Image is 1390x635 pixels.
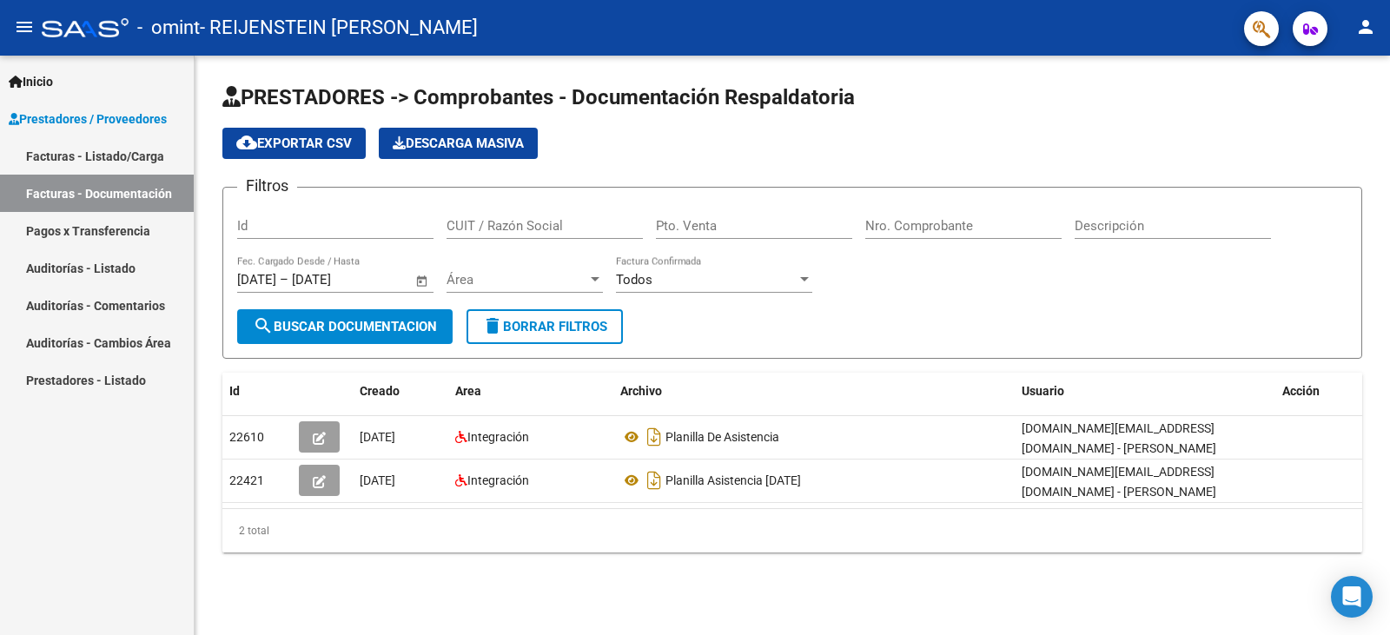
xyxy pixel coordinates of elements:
[229,384,240,398] span: Id
[237,174,297,198] h3: Filtros
[665,473,801,487] span: Planilla Asistencia [DATE]
[222,85,855,109] span: PRESTADORES -> Comprobantes - Documentación Respaldatoria
[616,272,652,288] span: Todos
[360,384,400,398] span: Creado
[222,128,366,159] button: Exportar CSV
[253,315,274,336] mat-icon: search
[353,373,448,410] datatable-header-cell: Creado
[1015,373,1275,410] datatable-header-cell: Usuario
[393,136,524,151] span: Descarga Masiva
[1282,384,1320,398] span: Acción
[665,430,779,444] span: Planilla De Asistencia
[482,319,607,334] span: Borrar Filtros
[360,473,395,487] span: [DATE]
[222,373,292,410] datatable-header-cell: Id
[360,430,395,444] span: [DATE]
[643,466,665,494] i: Descargar documento
[1275,373,1362,410] datatable-header-cell: Acción
[229,430,264,444] span: 22610
[9,72,53,91] span: Inicio
[1331,576,1373,618] div: Open Intercom Messenger
[222,509,1362,552] div: 2 total
[1355,17,1376,37] mat-icon: person
[236,132,257,153] mat-icon: cloud_download
[413,271,433,291] button: Open calendar
[236,136,352,151] span: Exportar CSV
[237,272,276,288] input: Fecha inicio
[292,272,376,288] input: Fecha fin
[448,373,613,410] datatable-header-cell: Area
[455,384,481,398] span: Area
[467,473,529,487] span: Integración
[1022,384,1064,398] span: Usuario
[229,473,264,487] span: 22421
[200,9,478,47] span: - REIJENSTEIN [PERSON_NAME]
[253,319,437,334] span: Buscar Documentacion
[137,9,200,47] span: - omint
[379,128,538,159] button: Descarga Masiva
[379,128,538,159] app-download-masive: Descarga masiva de comprobantes (adjuntos)
[1022,465,1216,499] span: [DOMAIN_NAME][EMAIL_ADDRESS][DOMAIN_NAME] - [PERSON_NAME]
[467,309,623,344] button: Borrar Filtros
[467,430,529,444] span: Integración
[643,423,665,451] i: Descargar documento
[620,384,662,398] span: Archivo
[14,17,35,37] mat-icon: menu
[613,373,1015,410] datatable-header-cell: Archivo
[9,109,167,129] span: Prestadores / Proveedores
[1022,421,1216,455] span: [DOMAIN_NAME][EMAIL_ADDRESS][DOMAIN_NAME] - [PERSON_NAME]
[237,309,453,344] button: Buscar Documentacion
[447,272,587,288] span: Área
[482,315,503,336] mat-icon: delete
[280,272,288,288] span: –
